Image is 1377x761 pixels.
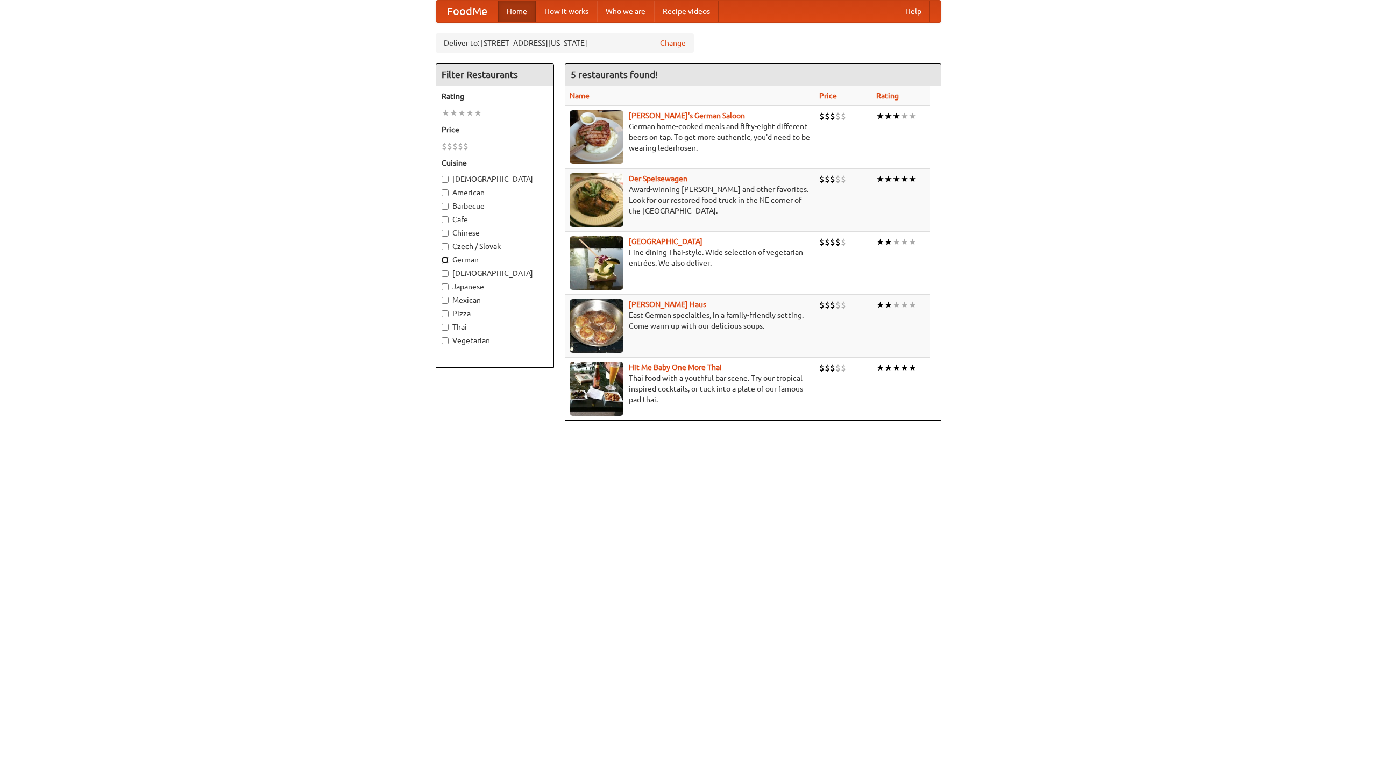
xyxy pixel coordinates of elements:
a: [PERSON_NAME]'s German Saloon [629,111,745,120]
img: kohlhaus.jpg [570,299,623,353]
p: East German specialties, in a family-friendly setting. Come warm up with our delicious soups. [570,310,811,331]
input: Vegetarian [442,337,449,344]
h4: Filter Restaurants [436,64,553,86]
li: $ [819,173,825,185]
p: Fine dining Thai-style. Wide selection of vegetarian entrées. We also deliver. [570,247,811,268]
li: $ [819,110,825,122]
a: [PERSON_NAME] Haus [629,300,706,309]
li: ★ [908,173,917,185]
li: ★ [900,110,908,122]
li: $ [819,299,825,311]
a: Rating [876,91,899,100]
li: $ [825,110,830,122]
li: $ [835,362,841,374]
li: $ [835,110,841,122]
li: ★ [892,173,900,185]
li: ★ [892,236,900,248]
li: $ [841,362,846,374]
li: $ [841,110,846,122]
div: Deliver to: [STREET_ADDRESS][US_STATE] [436,33,694,53]
a: Home [498,1,536,22]
li: $ [835,236,841,248]
li: $ [830,173,835,185]
label: Japanese [442,281,548,292]
input: Czech / Slovak [442,243,449,250]
input: American [442,189,449,196]
li: ★ [884,173,892,185]
label: German [442,254,548,265]
label: American [442,187,548,198]
label: Mexican [442,295,548,305]
li: $ [841,236,846,248]
input: Cafe [442,216,449,223]
a: Der Speisewagen [629,174,687,183]
li: ★ [908,299,917,311]
p: German home-cooked meals and fifty-eight different beers on tap. To get more authentic, you'd nee... [570,121,811,153]
li: $ [825,236,830,248]
p: Thai food with a youthful bar scene. Try our tropical inspired cocktails, or tuck into a plate of... [570,373,811,405]
li: ★ [884,299,892,311]
li: $ [447,140,452,152]
label: [DEMOGRAPHIC_DATA] [442,174,548,184]
a: Who we are [597,1,654,22]
li: ★ [458,107,466,119]
li: ★ [884,236,892,248]
li: $ [825,299,830,311]
label: Thai [442,322,548,332]
li: $ [819,362,825,374]
label: Cafe [442,214,548,225]
a: Hit Me Baby One More Thai [629,363,722,372]
li: $ [819,236,825,248]
li: ★ [892,362,900,374]
li: ★ [884,110,892,122]
li: $ [841,173,846,185]
img: speisewagen.jpg [570,173,623,227]
input: German [442,257,449,264]
p: Award-winning [PERSON_NAME] and other favorites. Look for our restored food truck in the NE corne... [570,184,811,216]
a: How it works [536,1,597,22]
img: esthers.jpg [570,110,623,164]
input: Pizza [442,310,449,317]
li: ★ [884,362,892,374]
li: $ [452,140,458,152]
input: Mexican [442,297,449,304]
li: $ [825,173,830,185]
label: Chinese [442,227,548,238]
li: $ [825,362,830,374]
li: ★ [876,362,884,374]
li: $ [835,299,841,311]
li: ★ [876,299,884,311]
input: Thai [442,324,449,331]
li: $ [841,299,846,311]
a: Recipe videos [654,1,719,22]
label: Pizza [442,308,548,319]
input: [DEMOGRAPHIC_DATA] [442,270,449,277]
h5: Rating [442,91,548,102]
h5: Price [442,124,548,135]
li: $ [458,140,463,152]
li: ★ [908,362,917,374]
input: [DEMOGRAPHIC_DATA] [442,176,449,183]
a: [GEOGRAPHIC_DATA] [629,237,702,246]
li: ★ [466,107,474,119]
li: ★ [474,107,482,119]
li: ★ [876,110,884,122]
li: ★ [900,362,908,374]
h5: Cuisine [442,158,548,168]
a: Price [819,91,837,100]
li: ★ [900,299,908,311]
li: $ [830,362,835,374]
input: Chinese [442,230,449,237]
label: Czech / Slovak [442,241,548,252]
input: Japanese [442,283,449,290]
li: ★ [876,173,884,185]
li: $ [442,140,447,152]
li: ★ [876,236,884,248]
li: ★ [900,173,908,185]
li: ★ [900,236,908,248]
input: Barbecue [442,203,449,210]
li: ★ [892,110,900,122]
